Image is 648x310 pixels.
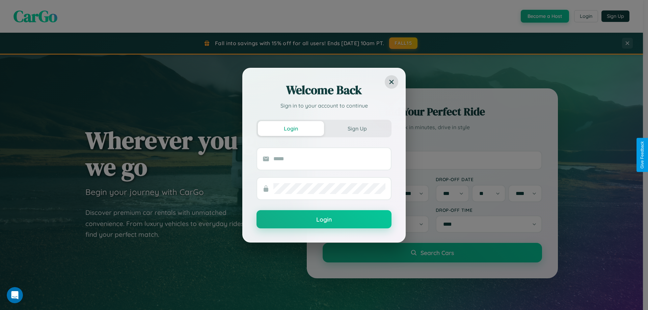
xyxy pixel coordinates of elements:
[256,102,391,110] p: Sign in to your account to continue
[258,121,324,136] button: Login
[324,121,390,136] button: Sign Up
[256,210,391,228] button: Login
[7,287,23,303] iframe: Intercom live chat
[640,141,645,169] div: Give Feedback
[256,82,391,98] h2: Welcome Back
